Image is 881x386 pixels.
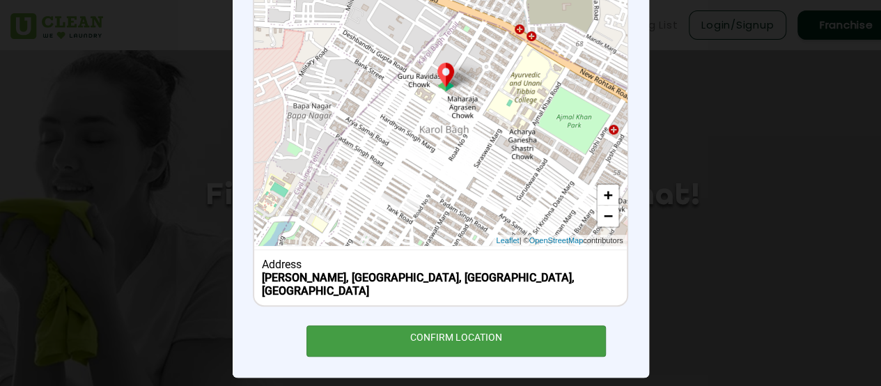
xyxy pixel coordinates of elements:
div: Address [262,258,619,271]
a: Zoom in [598,185,618,206]
div: CONFIRM LOCATION [306,325,607,357]
b: [PERSON_NAME], [GEOGRAPHIC_DATA], [GEOGRAPHIC_DATA], [GEOGRAPHIC_DATA] [262,271,575,298]
div: | © contributors [492,235,626,247]
a: Leaflet [496,235,519,247]
a: Zoom out [598,206,618,226]
a: OpenStreetMap [529,235,583,247]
